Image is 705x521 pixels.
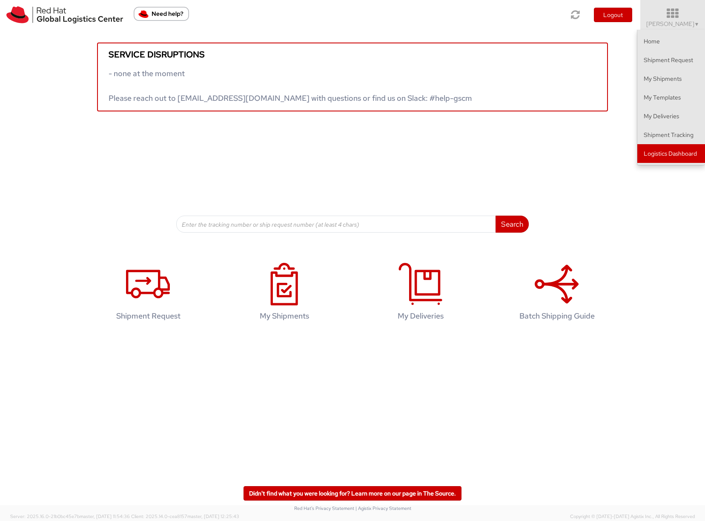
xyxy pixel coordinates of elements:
[229,312,339,320] h4: My Shipments
[637,107,705,125] a: My Deliveries
[221,254,348,333] a: My Shipments
[6,6,123,23] img: rh-logistics-00dfa346123c4ec078e1.svg
[93,312,203,320] h4: Shipment Request
[294,505,354,511] a: Red Hat's Privacy Statement
[493,254,621,333] a: Batch Shipping Guide
[131,513,239,519] span: Client: 2025.14.0-cea8157
[637,69,705,88] a: My Shipments
[80,513,130,519] span: master, [DATE] 11:54:36
[97,43,608,111] a: Service disruptions - none at the moment Please reach out to [EMAIL_ADDRESS][DOMAIN_NAME] with qu...
[134,7,189,21] button: Need help?
[637,32,705,51] a: Home
[109,50,596,59] h5: Service disruptions
[176,216,496,233] input: Enter the tracking number or ship request number (at least 4 chars)
[366,312,476,320] h4: My Deliveries
[594,8,632,22] button: Logout
[357,254,484,333] a: My Deliveries
[570,513,695,520] span: Copyright © [DATE]-[DATE] Agistix Inc., All Rights Reserved
[109,68,472,103] span: - none at the moment Please reach out to [EMAIL_ADDRESS][DOMAIN_NAME] with questions or find us o...
[637,51,705,69] a: Shipment Request
[646,20,699,28] span: [PERSON_NAME]
[244,486,461,501] a: Didn't find what you were looking for? Learn more on our page in The Source.
[10,513,130,519] span: Server: 2025.16.0-21b0bc45e7b
[637,125,705,144] a: Shipment Tracking
[637,144,705,163] a: Logistics Dashboard
[187,513,239,519] span: master, [DATE] 12:25:43
[84,254,212,333] a: Shipment Request
[502,312,612,320] h4: Batch Shipping Guide
[637,88,705,107] a: My Templates
[355,505,411,511] a: | Agistix Privacy Statement
[496,216,529,233] button: Search
[694,21,699,28] span: ▼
